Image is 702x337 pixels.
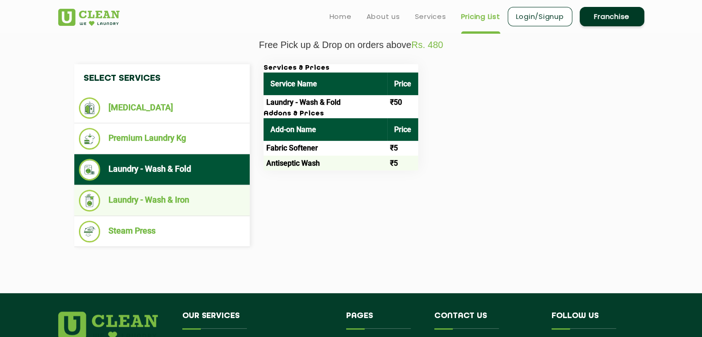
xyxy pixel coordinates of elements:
a: Home [330,11,352,22]
td: ₹50 [387,95,418,110]
h3: Services & Prices [264,64,418,72]
a: Services [415,11,446,22]
li: Premium Laundry Kg [79,128,245,150]
img: Dry Cleaning [79,97,101,119]
a: About us [366,11,400,22]
img: Laundry - Wash & Fold [79,159,101,181]
h4: Select Services [74,64,250,93]
a: Franchise [580,7,644,26]
h4: Our Services [182,312,333,329]
td: Fabric Softener [264,141,387,156]
h3: Addons & Prices [264,110,418,118]
td: Antiseptic Wash [264,156,387,170]
td: ₹5 [387,141,418,156]
img: Premium Laundry Kg [79,128,101,150]
th: Add-on Name [264,118,387,141]
li: [MEDICAL_DATA] [79,97,245,119]
td: Laundry - Wash & Fold [264,95,387,110]
h4: Pages [346,312,420,329]
li: Laundry - Wash & Fold [79,159,245,181]
th: Price [387,118,418,141]
h4: Follow us [552,312,633,329]
p: Free Pick up & Drop on orders above [58,40,644,50]
td: ₹5 [387,156,418,170]
h4: Contact us [434,312,538,329]
a: Pricing List [461,11,500,22]
img: Steam Press [79,221,101,242]
span: Rs. 480 [411,40,443,50]
img: Laundry - Wash & Iron [79,190,101,211]
img: UClean Laundry and Dry Cleaning [58,9,120,26]
th: Price [387,72,418,95]
li: Laundry - Wash & Iron [79,190,245,211]
li: Steam Press [79,221,245,242]
th: Service Name [264,72,387,95]
a: Login/Signup [508,7,572,26]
